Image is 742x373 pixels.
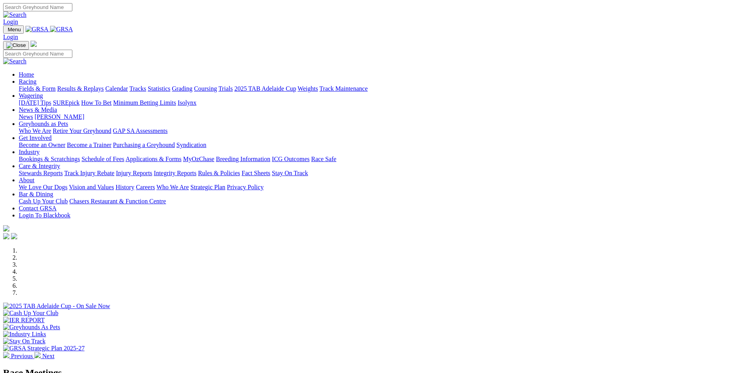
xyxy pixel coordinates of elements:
[53,99,79,106] a: SUREpick
[64,170,114,176] a: Track Injury Rebate
[320,85,368,92] a: Track Maintenance
[34,353,54,359] a: Next
[11,353,33,359] span: Previous
[156,184,189,190] a: Who We Are
[19,127,739,134] div: Greyhounds as Pets
[19,163,60,169] a: Care & Integrity
[3,50,72,58] input: Search
[3,3,72,11] input: Search
[3,338,45,345] img: Stay On Track
[19,177,34,183] a: About
[3,25,24,34] button: Toggle navigation
[3,41,29,50] button: Toggle navigation
[19,184,739,191] div: About
[19,156,80,162] a: Bookings & Scratchings
[3,225,9,231] img: logo-grsa-white.png
[34,352,41,358] img: chevron-right-pager-white.svg
[6,42,26,48] img: Close
[216,156,270,162] a: Breeding Information
[113,99,176,106] a: Minimum Betting Limits
[113,142,175,148] a: Purchasing a Greyhound
[234,85,296,92] a: 2025 TAB Adelaide Cup
[3,317,45,324] img: IER REPORT
[19,212,70,219] a: Login To Blackbook
[115,184,134,190] a: History
[242,170,270,176] a: Fact Sheets
[34,113,84,120] a: [PERSON_NAME]
[19,156,739,163] div: Industry
[154,170,196,176] a: Integrity Reports
[19,99,51,106] a: [DATE] Tips
[19,71,34,78] a: Home
[3,18,18,25] a: Login
[19,78,36,85] a: Racing
[19,85,739,92] div: Racing
[19,198,739,205] div: Bar & Dining
[69,198,166,204] a: Chasers Restaurant & Function Centre
[183,156,214,162] a: MyOzChase
[198,170,240,176] a: Rules & Policies
[129,85,146,92] a: Tracks
[3,345,84,352] img: GRSA Strategic Plan 2025-27
[19,106,57,113] a: News & Media
[67,142,111,148] a: Become a Trainer
[3,352,9,358] img: chevron-left-pager-white.svg
[19,134,52,141] a: Get Involved
[19,205,56,212] a: Contact GRSA
[42,353,54,359] span: Next
[3,353,34,359] a: Previous
[105,85,128,92] a: Calendar
[19,191,53,197] a: Bar & Dining
[19,113,33,120] a: News
[19,149,40,155] a: Industry
[19,120,68,127] a: Greyhounds as Pets
[19,170,739,177] div: Care & Integrity
[19,170,63,176] a: Stewards Reports
[136,184,155,190] a: Careers
[3,310,58,317] img: Cash Up Your Club
[53,127,111,134] a: Retire Your Greyhound
[272,170,308,176] a: Stay On Track
[19,113,739,120] div: News & Media
[3,34,18,40] a: Login
[3,58,27,65] img: Search
[31,41,37,47] img: logo-grsa-white.png
[311,156,336,162] a: Race Safe
[19,85,56,92] a: Fields & Form
[227,184,264,190] a: Privacy Policy
[11,233,17,239] img: twitter.svg
[8,27,21,32] span: Menu
[148,85,171,92] a: Statistics
[190,184,225,190] a: Strategic Plan
[194,85,217,92] a: Coursing
[19,198,68,204] a: Cash Up Your Club
[272,156,309,162] a: ICG Outcomes
[19,184,67,190] a: We Love Our Dogs
[126,156,181,162] a: Applications & Forms
[19,99,739,106] div: Wagering
[3,11,27,18] img: Search
[3,303,110,310] img: 2025 TAB Adelaide Cup - On Sale Now
[81,99,112,106] a: How To Bet
[172,85,192,92] a: Grading
[69,184,114,190] a: Vision and Values
[3,324,60,331] img: Greyhounds As Pets
[298,85,318,92] a: Weights
[25,26,49,33] img: GRSA
[113,127,168,134] a: GAP SA Assessments
[57,85,104,92] a: Results & Replays
[81,156,124,162] a: Schedule of Fees
[176,142,206,148] a: Syndication
[19,142,739,149] div: Get Involved
[19,127,51,134] a: Who We Are
[19,142,65,148] a: Become an Owner
[50,26,73,33] img: GRSA
[116,170,152,176] a: Injury Reports
[218,85,233,92] a: Trials
[19,92,43,99] a: Wagering
[3,331,46,338] img: Industry Links
[178,99,196,106] a: Isolynx
[3,233,9,239] img: facebook.svg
